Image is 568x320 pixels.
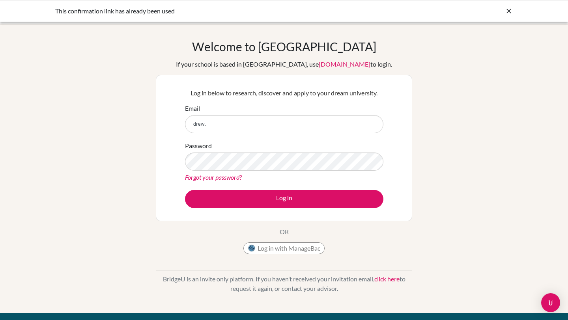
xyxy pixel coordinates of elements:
label: Email [185,104,200,113]
p: BridgeU is an invite only platform. If you haven’t received your invitation email, to request it ... [156,274,412,293]
label: Password [185,141,212,151]
div: This confirmation link has already been used [55,6,394,16]
div: Open Intercom Messenger [541,293,560,312]
a: Forgot your password? [185,173,242,181]
a: [DOMAIN_NAME] [319,60,370,68]
p: OR [280,227,289,236]
div: If your school is based in [GEOGRAPHIC_DATA], use to login. [176,60,392,69]
button: Log in [185,190,383,208]
button: Log in with ManageBac [243,242,325,254]
a: click here [374,275,400,283]
p: Log in below to research, discover and apply to your dream university. [185,88,383,98]
h1: Welcome to [GEOGRAPHIC_DATA] [192,39,376,54]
